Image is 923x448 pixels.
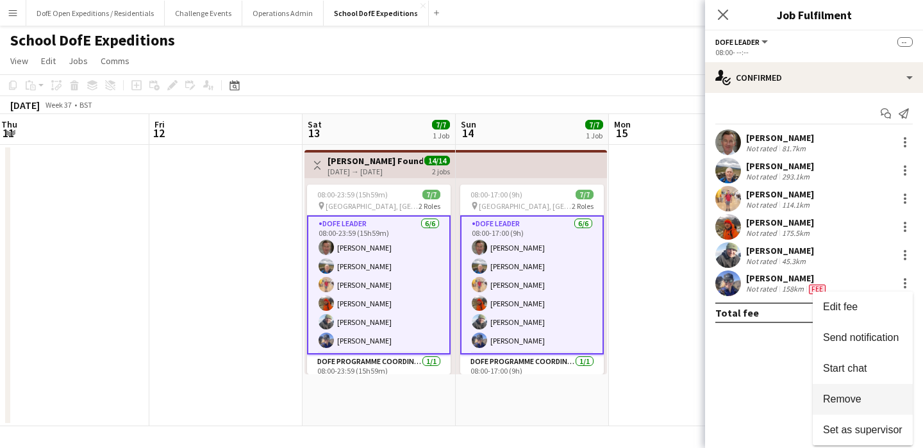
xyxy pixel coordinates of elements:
span: Start chat [823,363,867,374]
button: Edit fee [813,292,913,322]
button: Remove [813,384,913,415]
button: Send notification [813,322,913,353]
span: Send notification [823,332,899,343]
button: Set as supervisor [813,415,913,445]
span: Edit fee [823,301,858,312]
span: Set as supervisor [823,424,902,435]
button: Start chat [813,353,913,384]
span: Remove [823,394,861,404]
